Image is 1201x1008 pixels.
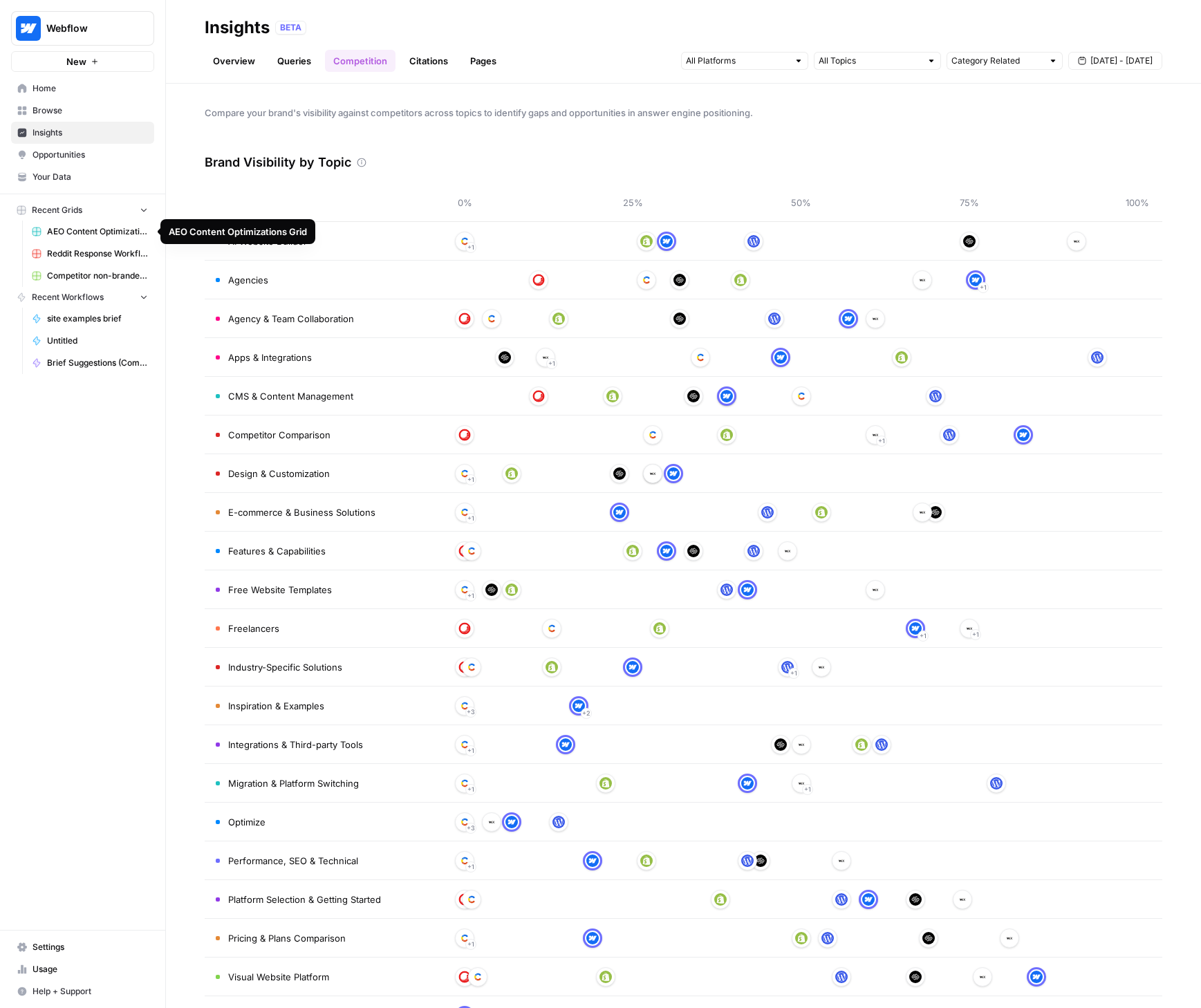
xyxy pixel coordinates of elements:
[835,893,848,906] img: 22xsrp1vvxnaoilgdb3s3rw3scik
[32,149,148,161] span: Opportunities
[660,235,673,248] img: a1pu3e9a4sjoov2n4mw66knzy8l8
[462,50,505,72] a: Pages
[582,707,590,720] span: + 2
[467,783,474,796] span: + 1
[228,815,266,829] span: Optimize
[835,855,848,867] img: i4x52ilb2nzb0yhdjpwfqj6p8htt
[11,122,154,144] a: Insights
[969,274,982,286] img: a1pu3e9a4sjoov2n4mw66knzy8l8
[458,738,471,751] img: 2ud796hvc3gw7qwjscn75txc5abr
[687,545,700,557] img: onsbemoa9sjln5gpq3z6gl4wfdvr
[485,816,498,828] img: i4x52ilb2nzb0yhdjpwfqj6p8htt
[401,50,456,72] a: Citations
[458,312,471,325] img: nkwbr8leobsn7sltvelb09papgu0
[795,390,808,402] img: 2ud796hvc3gw7qwjscn75txc5abr
[640,235,653,248] img: wrtrwb713zz0l631c70900pxqvqh
[228,660,342,674] span: Industry-Specific Solutions
[467,744,474,758] span: + 1
[855,738,868,751] img: wrtrwb713zz0l631c70900pxqvqh
[539,351,552,364] img: i4x52ilb2nzb0yhdjpwfqj6p8htt
[546,661,558,673] img: wrtrwb713zz0l631c70900pxqvqh
[951,54,1043,68] input: Category Related
[32,127,148,139] span: Insights
[660,545,673,557] img: a1pu3e9a4sjoov2n4mw66knzy8l8
[228,893,381,906] span: Platform Selection & Getting Started
[205,106,1162,120] span: Compare your brand's visibility against competitors across topics to identify gaps and opportunit...
[228,931,346,945] span: Pricing & Plans Comparison
[26,221,154,243] a: AEO Content Optimizations Grid
[505,467,518,480] img: wrtrwb713zz0l631c70900pxqvqh
[1003,932,1016,944] img: i4x52ilb2nzb0yhdjpwfqj6p8htt
[485,584,498,596] img: onsbemoa9sjln5gpq3z6gl4wfdvr
[269,50,319,72] a: Queries
[1030,971,1043,983] img: a1pu3e9a4sjoov2n4mw66knzy8l8
[929,390,942,402] img: 22xsrp1vvxnaoilgdb3s3rw3scik
[228,544,326,558] span: Features & Capabilities
[819,54,921,68] input: All Topics
[228,351,312,364] span: Apps & Integrations
[687,390,700,402] img: onsbemoa9sjln5gpq3z6gl4wfdvr
[895,351,908,364] img: wrtrwb713zz0l631c70900pxqvqh
[720,584,733,596] img: 22xsrp1vvxnaoilgdb3s3rw3scik
[673,274,686,286] img: onsbemoa9sjln5gpq3z6gl4wfdvr
[835,971,848,983] img: 22xsrp1vvxnaoilgdb3s3rw3scik
[205,17,270,39] div: Insights
[720,390,733,402] img: a1pu3e9a4sjoov2n4mw66knzy8l8
[458,584,471,596] img: 2ud796hvc3gw7qwjscn75txc5abr
[741,584,754,596] img: a1pu3e9a4sjoov2n4mw66knzy8l8
[909,893,922,906] img: onsbemoa9sjln5gpq3z6gl4wfdvr
[640,274,653,286] img: 2ud796hvc3gw7qwjscn75txc5abr
[11,144,154,166] a: Opportunities
[467,589,474,603] span: + 1
[546,622,558,635] img: 2ud796hvc3gw7qwjscn75txc5abr
[922,932,935,944] img: onsbemoa9sjln5gpq3z6gl4wfdvr
[26,352,154,374] a: Brief Suggestions (Competitive Gap Analysis)
[32,171,148,183] span: Your Data
[467,705,475,719] span: + 3
[613,506,626,519] img: a1pu3e9a4sjoov2n4mw66knzy8l8
[646,429,659,441] img: 2ud796hvc3gw7qwjscn75txc5abr
[653,622,666,635] img: wrtrwb713zz0l631c70900pxqvqh
[804,783,811,796] span: + 1
[747,235,760,248] img: 22xsrp1vvxnaoilgdb3s3rw3scik
[956,196,983,209] span: 75%
[467,241,474,254] span: + 1
[640,855,653,867] img: wrtrwb713zz0l631c70900pxqvqh
[963,235,976,248] img: onsbemoa9sjln5gpq3z6gl4wfdvr
[485,312,498,325] img: 2ud796hvc3gw7qwjscn75txc5abr
[795,738,808,751] img: i4x52ilb2nzb0yhdjpwfqj6p8htt
[32,82,148,95] span: Home
[619,196,646,209] span: 25%
[458,777,471,790] img: 2ud796hvc3gw7qwjscn75txc5abr
[26,308,154,330] a: site examples brief
[956,893,969,906] img: i4x52ilb2nzb0yhdjpwfqj6p8htt
[26,330,154,352] a: Untitled
[943,429,956,441] img: 22xsrp1vvxnaoilgdb3s3rw3scik
[781,661,794,673] img: 22xsrp1vvxnaoilgdb3s3rw3scik
[32,963,148,976] span: Usage
[11,980,154,1002] button: Help + Support
[467,512,474,525] span: + 1
[47,270,148,282] span: Competitor non-branded SEO Grid
[26,265,154,287] a: Competitor non-branded SEO Grid
[990,777,1003,790] img: 22xsrp1vvxnaoilgdb3s3rw3scik
[228,776,359,790] span: Migration & Platform Switching
[552,816,565,828] img: 22xsrp1vvxnaoilgdb3s3rw3scik
[467,821,475,835] span: + 3
[714,893,727,906] img: wrtrwb713zz0l631c70900pxqvqh
[458,506,471,519] img: 2ud796hvc3gw7qwjscn75txc5abr
[909,971,922,983] img: onsbemoa9sjln5gpq3z6gl4wfdvr
[626,545,639,557] img: wrtrwb713zz0l631c70900pxqvqh
[586,855,599,867] img: a1pu3e9a4sjoov2n4mw66knzy8l8
[11,11,154,46] button: Workspace: Webflow
[781,545,794,557] img: i4x52ilb2nzb0yhdjpwfqj6p8htt
[875,738,888,751] img: 22xsrp1vvxnaoilgdb3s3rw3scik
[458,429,471,441] img: nkwbr8leobsn7sltvelb09papgu0
[228,389,353,403] span: CMS & Content Management
[499,351,511,364] img: onsbemoa9sjln5gpq3z6gl4wfdvr
[11,958,154,980] a: Usage
[32,104,148,117] span: Browse
[532,390,545,402] img: nkwbr8leobsn7sltvelb09papgu0
[505,584,518,596] img: wrtrwb713zz0l631c70900pxqvqh
[465,661,478,673] img: 2ud796hvc3gw7qwjscn75txc5abr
